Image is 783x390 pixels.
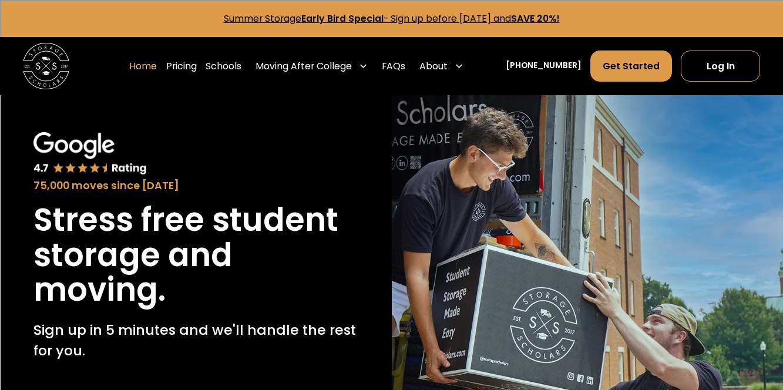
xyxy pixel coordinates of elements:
[415,50,468,82] div: About
[590,51,671,82] a: Get Started
[23,43,69,89] a: home
[506,60,582,72] a: [PHONE_NUMBER]
[206,50,241,82] a: Schools
[256,59,352,73] div: Moving After College
[166,50,197,82] a: Pricing
[129,50,157,82] a: Home
[382,50,405,82] a: FAQs
[681,51,760,82] a: Log In
[251,50,372,82] div: Moving After College
[23,43,69,89] img: Storage Scholars main logo
[419,59,448,73] div: About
